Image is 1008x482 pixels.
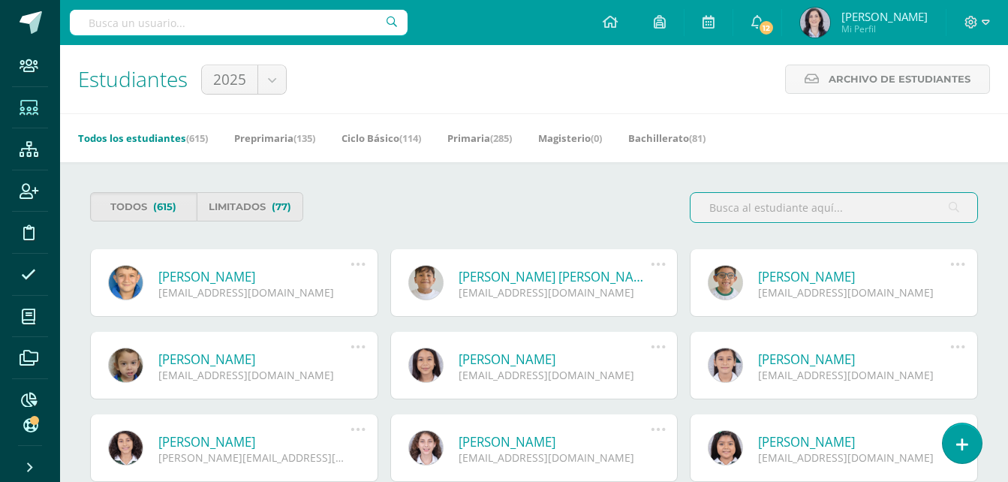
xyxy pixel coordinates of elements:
[399,131,421,145] span: (114)
[90,192,197,221] a: Todos(615)
[459,268,651,285] a: [PERSON_NAME] [PERSON_NAME]
[153,193,176,221] span: (615)
[158,268,351,285] a: [PERSON_NAME]
[459,368,651,382] div: [EMAIL_ADDRESS][DOMAIN_NAME]
[213,65,246,94] span: 2025
[829,65,970,93] span: Archivo de Estudiantes
[197,192,303,221] a: Limitados(77)
[628,126,706,150] a: Bachillerato(81)
[689,131,706,145] span: (81)
[758,268,951,285] a: [PERSON_NAME]
[758,351,951,368] a: [PERSON_NAME]
[70,10,408,35] input: Busca un usuario...
[293,131,315,145] span: (135)
[186,131,208,145] span: (615)
[78,65,188,93] span: Estudiantes
[758,450,951,465] div: [EMAIL_ADDRESS][DOMAIN_NAME]
[800,8,830,38] img: faf0bab6e27341b3f550fe6c3ec26548.png
[158,433,351,450] a: [PERSON_NAME]
[234,126,315,150] a: Preprimaria(135)
[158,368,351,382] div: [EMAIL_ADDRESS][DOMAIN_NAME]
[758,368,951,382] div: [EMAIL_ADDRESS][DOMAIN_NAME]
[158,450,351,465] div: [PERSON_NAME][EMAIL_ADDRESS][DOMAIN_NAME]
[158,285,351,300] div: [EMAIL_ADDRESS][DOMAIN_NAME]
[691,193,977,222] input: Busca al estudiante aquí...
[758,285,951,300] div: [EMAIL_ADDRESS][DOMAIN_NAME]
[841,9,928,24] span: [PERSON_NAME]
[272,193,291,221] span: (77)
[459,450,651,465] div: [EMAIL_ADDRESS][DOMAIN_NAME]
[841,23,928,35] span: Mi Perfil
[591,131,602,145] span: (0)
[785,65,990,94] a: Archivo de Estudiantes
[78,126,208,150] a: Todos los estudiantes(615)
[447,126,512,150] a: Primaria(285)
[757,20,774,36] span: 12
[490,131,512,145] span: (285)
[538,126,602,150] a: Magisterio(0)
[459,433,651,450] a: [PERSON_NAME]
[202,65,286,94] a: 2025
[758,433,951,450] a: [PERSON_NAME]
[158,351,351,368] a: [PERSON_NAME]
[342,126,421,150] a: Ciclo Básico(114)
[459,351,651,368] a: [PERSON_NAME]
[459,285,651,300] div: [EMAIL_ADDRESS][DOMAIN_NAME]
